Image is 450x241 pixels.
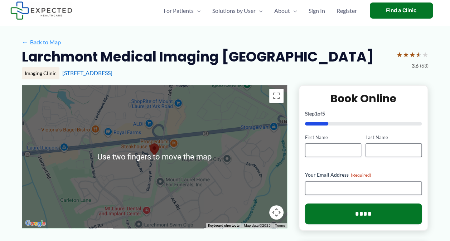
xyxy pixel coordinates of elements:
label: Last Name [366,134,422,141]
p: Step of [305,111,422,116]
button: Toggle fullscreen view [269,89,284,103]
a: Open this area in Google Maps (opens a new window) [24,219,47,228]
a: Terms (opens in new tab) [275,223,285,227]
span: Map data ©2025 [244,223,271,227]
span: ★ [416,48,422,61]
h2: Larchmont Medical Imaging [GEOGRAPHIC_DATA] [22,48,374,65]
label: First Name [305,134,361,141]
button: Map camera controls [269,205,284,220]
span: ★ [409,48,416,61]
span: ★ [403,48,409,61]
span: ★ [396,48,403,61]
img: Google [24,219,47,228]
span: (63) [420,61,429,70]
label: Your Email Address [305,171,422,178]
a: Find a Clinic [370,3,433,19]
div: Imaging Clinic [22,67,59,79]
a: [STREET_ADDRESS] [62,69,112,76]
span: 1 [315,110,318,117]
button: Keyboard shortcuts [208,223,239,228]
a: ←Back to Map [22,37,61,48]
span: ← [22,39,29,45]
h2: Book Online [305,92,422,105]
span: 5 [322,110,325,117]
span: (Required) [351,172,371,178]
span: 3.6 [412,61,418,70]
img: Expected Healthcare Logo - side, dark font, small [10,1,72,20]
span: ★ [422,48,429,61]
